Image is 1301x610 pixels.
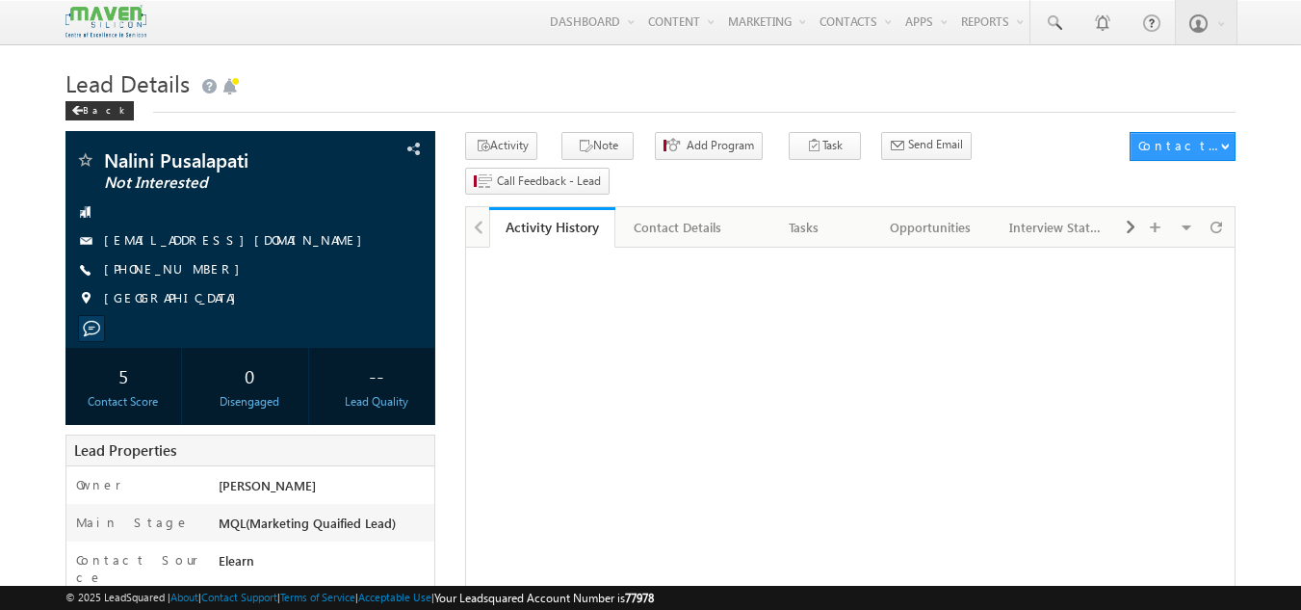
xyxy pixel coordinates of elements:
button: Send Email [881,132,972,160]
div: Elearn [214,551,435,578]
div: Interview Status [1009,216,1103,239]
button: Task [789,132,861,160]
a: Contact Details [615,207,742,248]
div: 0 [196,358,303,393]
span: [GEOGRAPHIC_DATA] [104,289,246,308]
button: Add Program [655,132,763,160]
a: Contact Support [201,591,277,603]
span: Nalini Pusalapati [104,150,332,170]
div: 5 [70,358,177,393]
div: MQL(Marketing Quaified Lead) [214,514,435,541]
label: Owner [76,476,121,493]
span: © 2025 LeadSquared | | | | | [65,589,654,607]
label: Main Stage [76,514,190,531]
a: Back [65,100,143,117]
a: Activity History [489,207,615,248]
span: Send Email [908,136,963,153]
button: Note [561,132,634,160]
span: 77978 [625,591,654,605]
span: Not Interested [104,173,332,193]
a: Interview Status [994,207,1120,248]
button: Call Feedback - Lead [465,168,610,196]
span: [PHONE_NUMBER] [104,260,249,279]
span: [PERSON_NAME] [219,477,316,493]
div: Contact Actions [1138,137,1220,154]
a: Opportunities [868,207,994,248]
button: Activity [465,132,537,160]
span: Your Leadsquared Account Number is [434,591,654,605]
div: Tasks [757,216,850,239]
div: Contact Details [631,216,724,239]
button: Contact Actions [1130,132,1236,161]
div: Opportunities [883,216,976,239]
a: [EMAIL_ADDRESS][DOMAIN_NAME] [104,231,372,248]
span: Lead Details [65,67,190,98]
a: About [170,591,198,603]
div: Contact Score [70,393,177,411]
div: Activity History [504,218,601,236]
a: Terms of Service [280,591,355,603]
a: Acceptable Use [358,591,431,603]
label: Contact Source [76,551,200,586]
div: Lead Quality [323,393,429,411]
span: Call Feedback - Lead [497,172,601,190]
div: Back [65,101,134,120]
div: Disengaged [196,393,303,411]
span: Add Program [687,137,754,154]
div: -- [323,358,429,393]
img: Custom Logo [65,5,146,39]
a: Tasks [742,207,868,248]
span: Lead Properties [74,440,176,460]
